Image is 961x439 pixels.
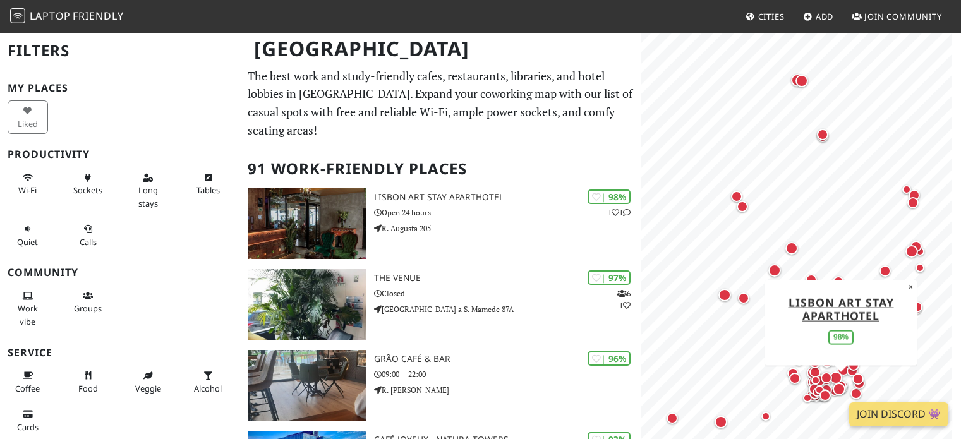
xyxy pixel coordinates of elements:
[8,148,233,160] h3: Productivity
[800,390,815,406] div: Map marker
[814,128,831,145] div: Map marker
[248,188,366,259] img: Lisbon Art Stay Aparthotel
[758,409,773,424] div: Map marker
[830,274,847,290] div: Map marker
[8,219,48,252] button: Quiet
[877,263,893,279] div: Map marker
[73,184,102,196] span: Power sockets
[809,385,825,400] div: Map marker
[374,273,641,284] h3: The VENUE
[240,269,641,340] a: The VENUE | 97% 61 The VENUE Closed [GEOGRAPHIC_DATA] a S. Mamede 87A
[842,351,859,368] div: Map marker
[8,286,48,332] button: Work vibe
[248,67,633,140] p: The best work and study-friendly cafes, restaurants, libraries, and hotel lobbies in [GEOGRAPHIC_...
[712,413,730,431] div: Map marker
[8,404,48,437] button: Cards
[905,195,921,211] div: Map marker
[798,5,839,28] a: Add
[804,387,820,404] div: Map marker
[8,82,233,94] h3: My Places
[68,167,108,201] button: Sockets
[789,294,894,323] a: Lisbon Art Stay Aparthotel
[899,182,914,197] div: Map marker
[10,6,124,28] a: LaptopFriendly LaptopFriendly
[17,236,38,248] span: Quiet
[903,243,921,260] div: Map marker
[789,71,806,89] div: Map marker
[803,272,819,288] div: Map marker
[78,383,98,394] span: Food
[194,383,222,394] span: Alcohol
[804,373,822,391] div: Map marker
[793,72,811,90] div: Map marker
[135,383,161,394] span: Veggie
[18,184,37,196] span: Stable Wi-Fi
[806,381,823,397] div: Map marker
[73,9,123,23] span: Friendly
[808,373,823,388] div: Map marker
[588,189,631,204] div: | 98%
[15,383,40,394] span: Coffee
[128,167,168,213] button: Long stays
[374,222,641,234] p: R. Augusta 205
[374,384,641,396] p: R. [PERSON_NAME]
[374,287,641,299] p: Closed
[785,365,801,382] div: Map marker
[816,387,833,404] div: Map marker
[845,357,862,373] div: Map marker
[30,9,71,23] span: Laptop
[8,267,233,279] h3: Community
[740,5,790,28] a: Cities
[8,167,48,201] button: Wi-Fi
[188,365,228,399] button: Alcohol
[248,150,633,188] h2: 91 Work-Friendly Places
[18,303,38,327] span: People working
[864,11,942,22] span: Join Community
[17,421,39,433] span: Credit cards
[787,370,803,387] div: Map marker
[138,184,158,208] span: Long stays
[909,299,925,315] div: Map marker
[906,187,922,203] div: Map marker
[248,350,366,421] img: Grão Café & Bar
[248,269,366,340] img: The VENUE
[905,280,917,294] button: Close popup
[8,347,233,359] h3: Service
[588,351,631,366] div: | 96%
[128,365,168,399] button: Veggie
[816,11,834,22] span: Add
[188,167,228,201] button: Tables
[10,8,25,23] img: LaptopFriendly
[735,290,752,306] div: Map marker
[374,303,641,315] p: [GEOGRAPHIC_DATA] a S. Mamede 87A
[8,365,48,399] button: Coffee
[830,380,848,398] div: Map marker
[374,368,641,380] p: 09:00 – 22:00
[825,351,842,368] div: Map marker
[608,207,631,219] p: 1 1
[827,384,842,399] div: Map marker
[783,239,801,257] div: Map marker
[818,370,835,386] div: Map marker
[68,365,108,399] button: Food
[664,410,680,426] div: Map marker
[807,385,823,402] div: Map marker
[240,350,641,421] a: Grão Café & Bar | 96% Grão Café & Bar 09:00 – 22:00 R. [PERSON_NAME]
[814,126,831,143] div: Map marker
[80,236,97,248] span: Video/audio calls
[374,207,641,219] p: Open 24 hours
[716,286,734,304] div: Map marker
[812,382,827,397] div: Map marker
[766,262,783,279] div: Map marker
[908,238,924,255] div: Map marker
[588,270,631,285] div: | 97%
[849,402,948,426] a: Join Discord 👾
[8,32,233,70] h2: Filters
[74,303,102,314] span: Group tables
[850,371,866,387] div: Map marker
[758,11,785,22] span: Cities
[68,286,108,319] button: Groups
[734,198,751,215] div: Map marker
[374,354,641,364] h3: Grão Café & Bar
[817,387,833,404] div: Map marker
